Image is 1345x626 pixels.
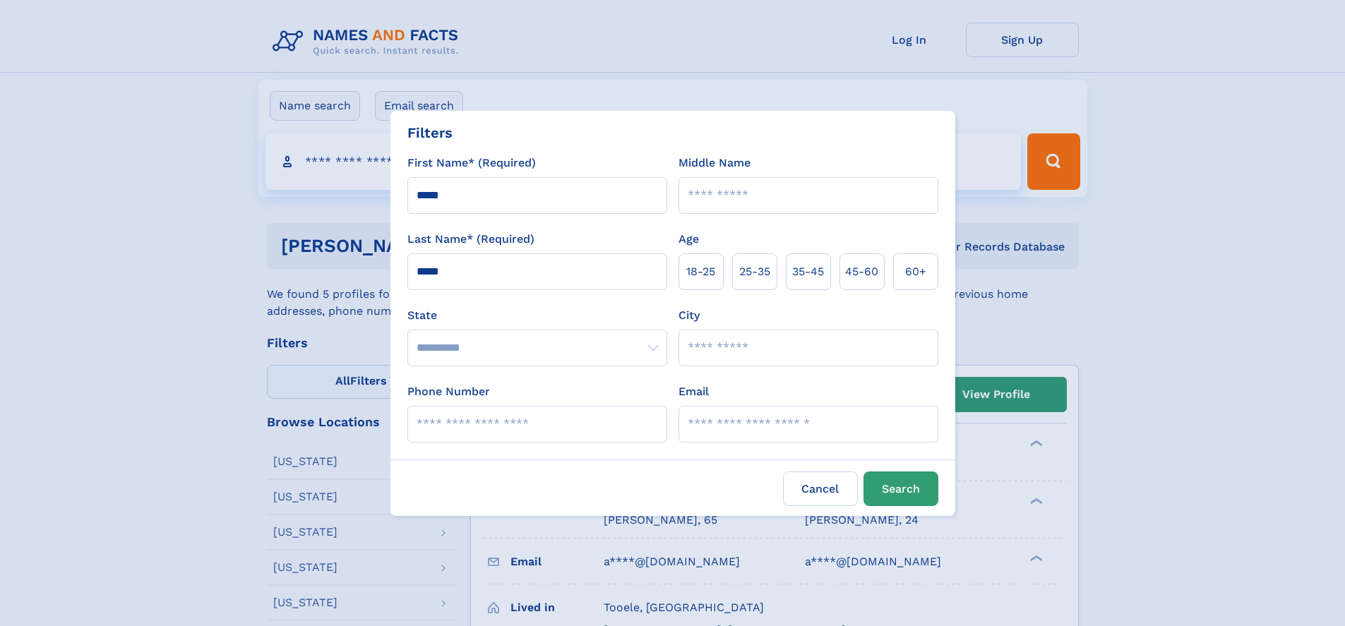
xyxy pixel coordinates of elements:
[845,263,878,280] span: 45‑60
[863,471,938,506] button: Search
[407,155,536,171] label: First Name* (Required)
[407,383,490,400] label: Phone Number
[783,471,858,506] label: Cancel
[686,263,715,280] span: 18‑25
[739,263,770,280] span: 25‑35
[407,122,453,143] div: Filters
[407,307,667,324] label: State
[905,263,926,280] span: 60+
[679,155,751,171] label: Middle Name
[679,231,699,248] label: Age
[679,307,700,324] label: City
[792,263,824,280] span: 35‑45
[407,231,534,248] label: Last Name* (Required)
[679,383,709,400] label: Email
